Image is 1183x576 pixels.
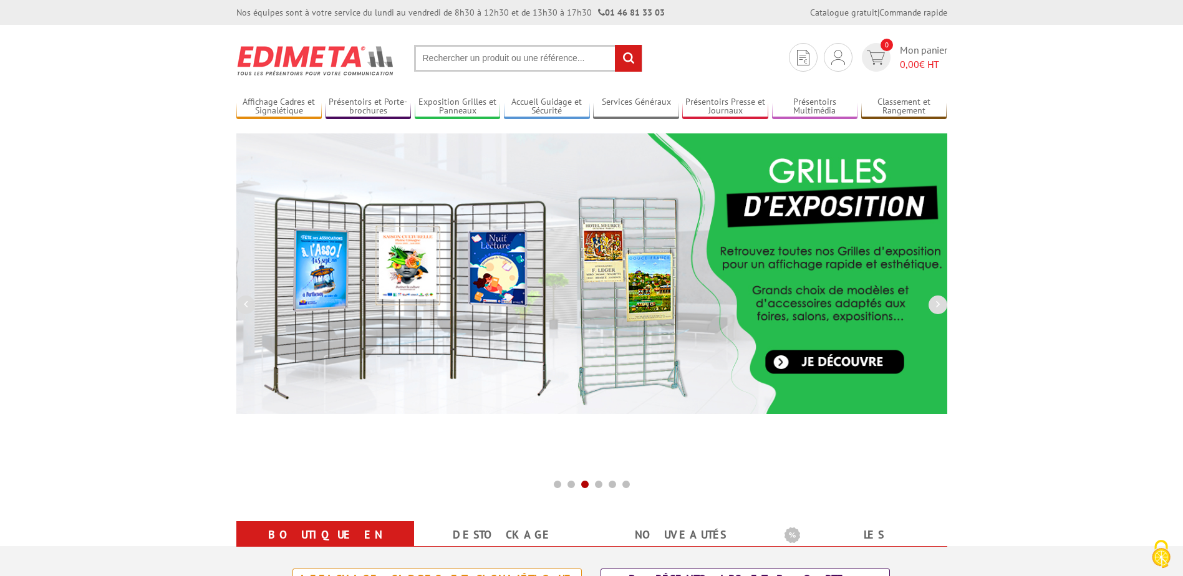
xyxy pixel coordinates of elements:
[861,97,947,117] a: Classement et Rangement
[772,97,858,117] a: Présentoirs Multimédia
[879,7,947,18] a: Commande rapide
[615,45,642,72] input: rechercher
[251,524,399,569] a: Boutique en ligne
[598,7,665,18] strong: 01 46 81 33 03
[859,43,947,72] a: devis rapide 0 Mon panier 0,00€ HT
[797,50,809,65] img: devis rapide
[429,524,577,546] a: Destockage
[236,6,665,19] div: Nos équipes sont à votre service du lundi au vendredi de 8h30 à 12h30 et de 13h30 à 17h30
[831,50,845,65] img: devis rapide
[236,97,322,117] a: Affichage Cadres et Signalétique
[504,97,590,117] a: Accueil Guidage et Sécurité
[1139,534,1183,576] button: Cookies (fenêtre modale)
[326,97,412,117] a: Présentoirs et Porte-brochures
[415,97,501,117] a: Exposition Grilles et Panneaux
[810,7,877,18] a: Catalogue gratuit
[682,97,768,117] a: Présentoirs Presse et Journaux
[900,57,947,72] span: € HT
[785,524,940,549] b: Les promotions
[607,524,755,546] a: nouveautés
[900,58,919,70] span: 0,00
[881,39,893,51] span: 0
[900,43,947,72] span: Mon panier
[785,524,932,569] a: Les promotions
[414,45,642,72] input: Rechercher un produit ou une référence...
[593,97,679,117] a: Services Généraux
[810,6,947,19] div: |
[867,50,885,65] img: devis rapide
[1146,539,1177,570] img: Cookies (fenêtre modale)
[236,37,395,84] img: Présentoir, panneau, stand - Edimeta - PLV, affichage, mobilier bureau, entreprise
